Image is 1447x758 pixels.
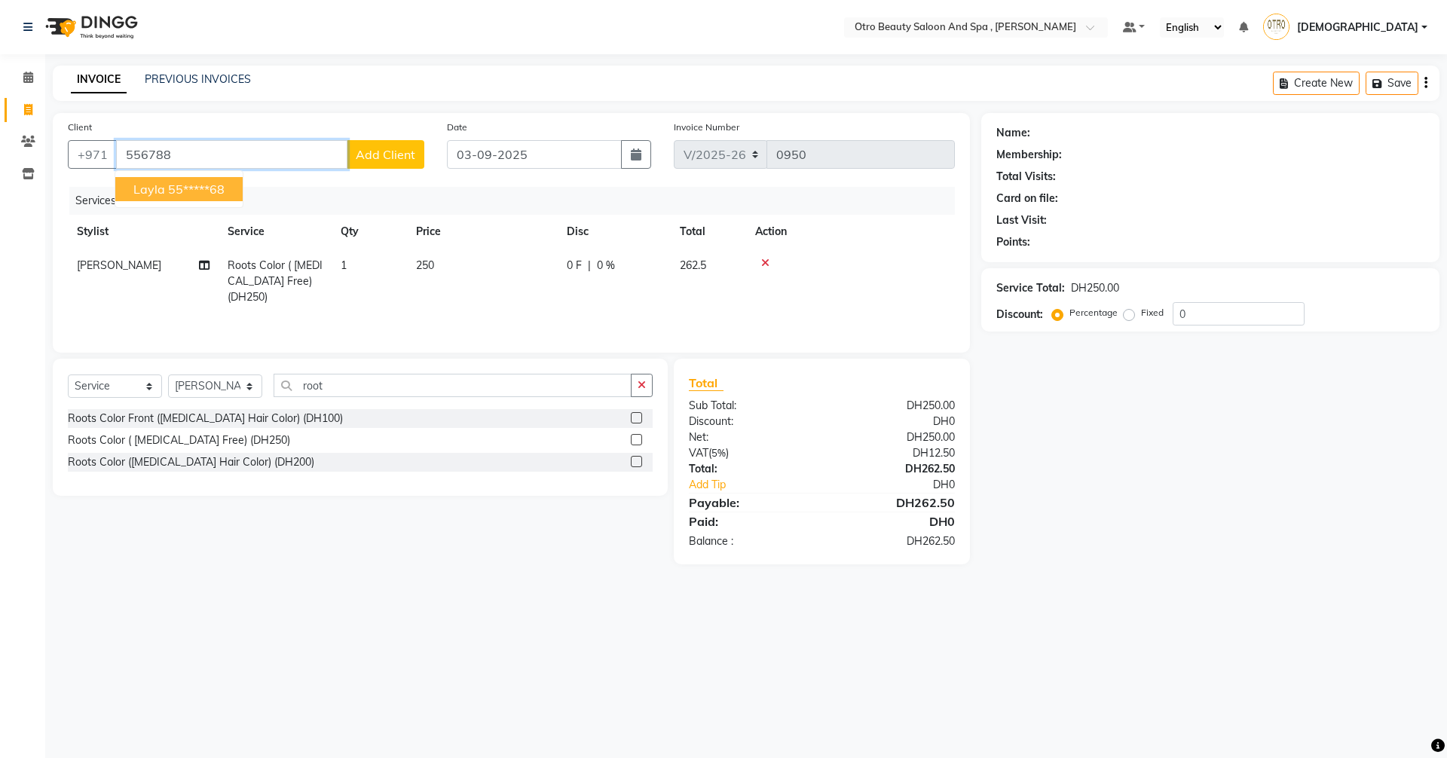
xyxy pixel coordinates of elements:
div: Membership: [996,147,1062,163]
div: DH250.00 [821,398,965,414]
div: Service Total: [996,280,1065,296]
span: 1 [341,258,347,272]
span: 262.5 [680,258,706,272]
div: DH262.50 [821,494,965,512]
span: VAT [689,446,708,460]
label: Date [447,121,467,134]
div: DH262.50 [821,461,965,477]
div: DH250.00 [821,429,965,445]
div: Paid: [678,512,821,530]
img: logo [38,6,142,48]
input: Search or Scan [274,374,632,397]
div: Sub Total: [678,398,821,414]
th: Stylist [68,215,219,249]
label: Fixed [1141,306,1164,319]
div: Total: [678,461,821,477]
button: Save [1366,72,1418,95]
label: Percentage [1069,306,1118,319]
img: Sunita [1263,14,1289,40]
div: DH250.00 [1071,280,1119,296]
div: Total Visits: [996,169,1056,185]
div: Roots Color ([MEDICAL_DATA] Hair Color) (DH200) [68,454,314,470]
span: Add Client [356,147,415,162]
span: layla [133,182,165,197]
span: 0 % [597,258,615,274]
div: Roots Color ( [MEDICAL_DATA] Free) (DH250) [68,432,290,448]
span: 250 [416,258,434,272]
th: Disc [558,215,671,249]
div: Services [69,187,966,215]
div: ( ) [678,445,821,461]
button: +971 [68,140,118,169]
div: Last Visit: [996,212,1047,228]
span: 0 F [567,258,582,274]
a: Add Tip [678,477,846,493]
span: [DEMOGRAPHIC_DATA] [1297,20,1418,35]
th: Qty [332,215,407,249]
div: Balance : [678,533,821,549]
span: | [588,258,591,274]
th: Service [219,215,332,249]
button: Create New [1273,72,1360,95]
div: DH0 [821,414,965,429]
div: Payable: [678,494,821,512]
th: Action [746,215,955,249]
label: Invoice Number [674,121,739,134]
div: DH12.50 [821,445,965,461]
div: Roots Color Front ([MEDICAL_DATA] Hair Color) (DH100) [68,411,343,426]
div: Net: [678,429,821,445]
span: Roots Color ( [MEDICAL_DATA] Free) (DH250) [228,258,323,304]
button: Add Client [347,140,424,169]
span: 5% [711,447,726,459]
div: Name: [996,125,1030,141]
div: DH0 [846,477,965,493]
span: [PERSON_NAME] [77,258,161,272]
label: Client [68,121,92,134]
div: Card on file: [996,191,1058,206]
div: Discount: [996,307,1043,322]
div: DH262.50 [821,533,965,549]
th: Price [407,215,558,249]
input: Search by Name/Mobile/Email/Code [116,140,347,169]
span: Total [689,375,723,391]
div: Discount: [678,414,821,429]
th: Total [671,215,746,249]
div: DH0 [821,512,965,530]
a: INVOICE [71,66,127,93]
div: Points: [996,234,1030,250]
a: PREVIOUS INVOICES [145,72,251,86]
